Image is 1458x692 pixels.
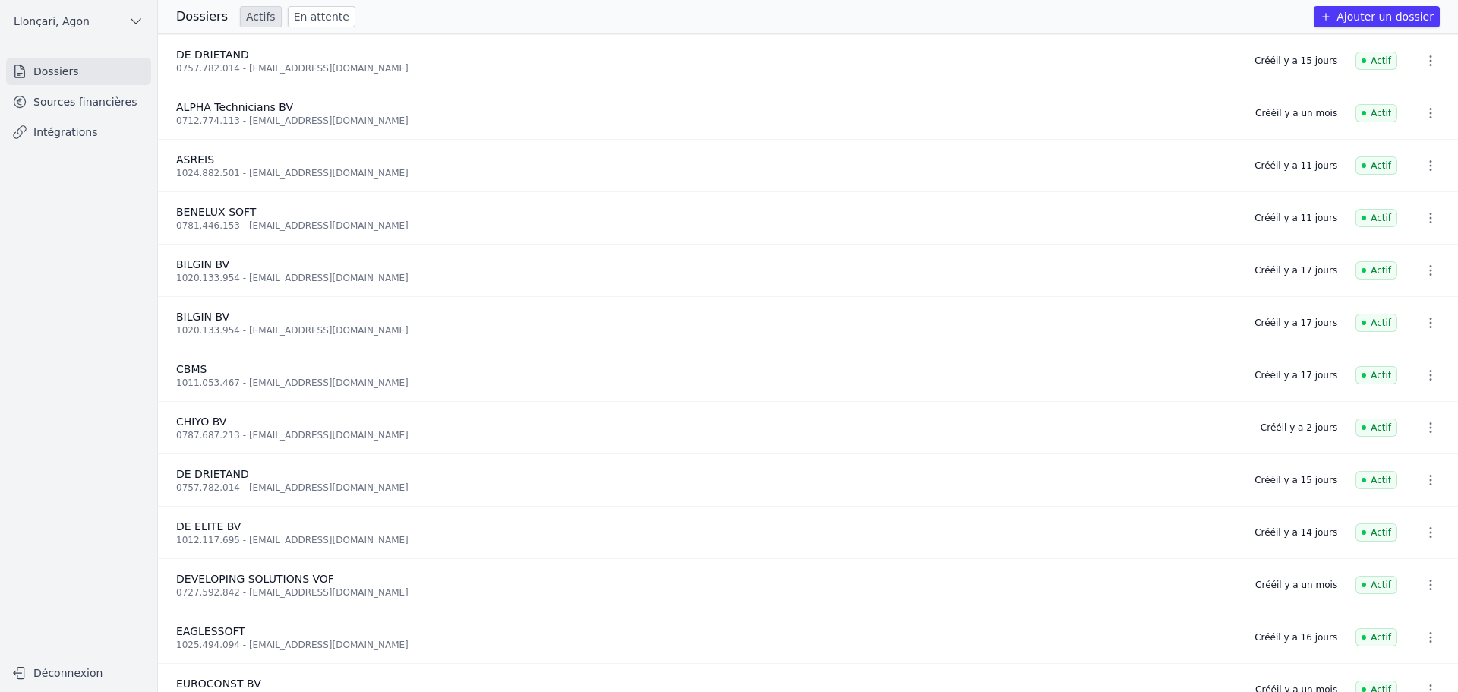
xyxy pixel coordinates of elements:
a: En attente [288,6,355,27]
div: 0781.446.153 - [EMAIL_ADDRESS][DOMAIN_NAME] [176,220,1236,232]
div: Créé il y a 15 jours [1254,474,1337,486]
span: Actif [1355,52,1397,70]
a: Dossiers [6,58,151,85]
div: 0727.592.842 - [EMAIL_ADDRESS][DOMAIN_NAME] [176,586,1237,599]
button: Déconnexion [6,661,151,685]
button: Ajouter un dossier [1314,6,1440,27]
div: Créé il y a 14 jours [1254,526,1337,539]
span: Actif [1355,104,1397,122]
span: DE DRIETAND [176,49,249,61]
span: Actif [1355,628,1397,646]
div: 1011.053.467 - [EMAIL_ADDRESS][DOMAIN_NAME] [176,377,1236,389]
div: Créé il y a 11 jours [1254,160,1337,172]
div: Créé il y a 17 jours [1254,264,1337,276]
div: 0757.782.014 - [EMAIL_ADDRESS][DOMAIN_NAME] [176,62,1236,74]
span: DE ELITE BV [176,520,241,532]
button: Llonçari, Agon [6,9,151,33]
span: Actif [1355,156,1397,175]
div: Créé il y a un mois [1255,107,1337,119]
div: Créé il y a 17 jours [1254,369,1337,381]
div: Créé il y a 15 jours [1254,55,1337,67]
div: Créé il y a un mois [1255,579,1337,591]
span: Actif [1355,419,1397,437]
span: DEVELOPING SOLUTIONS VOF [176,573,334,585]
span: CBMS [176,363,207,375]
span: ASREIS [176,153,214,166]
div: Créé il y a 17 jours [1254,317,1337,329]
a: Intégrations [6,118,151,146]
span: Actif [1355,471,1397,489]
div: 1020.133.954 - [EMAIL_ADDRESS][DOMAIN_NAME] [176,272,1236,284]
span: EUROCONST BV [176,678,261,690]
span: DE DRIETAND [176,468,249,480]
div: 0712.774.113 - [EMAIL_ADDRESS][DOMAIN_NAME] [176,115,1237,127]
span: Actif [1355,523,1397,542]
span: Actif [1355,366,1397,384]
span: Llonçari, Agon [14,14,90,29]
span: EAGLESSOFT [176,625,245,637]
div: 1012.117.695 - [EMAIL_ADDRESS][DOMAIN_NAME] [176,534,1236,546]
span: CHIYO BV [176,416,226,428]
div: Créé il y a 11 jours [1254,212,1337,224]
div: 1025.494.094 - [EMAIL_ADDRESS][DOMAIN_NAME] [176,639,1236,651]
span: ALPHA Technicians BV [176,101,293,113]
span: Actif [1355,261,1397,280]
div: 1024.882.501 - [EMAIL_ADDRESS][DOMAIN_NAME] [176,167,1236,179]
span: BILGIN BV [176,311,229,323]
a: Actifs [240,6,282,27]
h3: Dossiers [176,8,228,26]
span: BENELUX SOFT [176,206,256,218]
span: Actif [1355,576,1397,594]
span: BILGIN BV [176,258,229,270]
div: Créé il y a 16 jours [1254,631,1337,643]
div: 1020.133.954 - [EMAIL_ADDRESS][DOMAIN_NAME] [176,324,1236,337]
span: Actif [1355,209,1397,227]
div: Créé il y a 2 jours [1261,422,1337,434]
span: Actif [1355,314,1397,332]
div: 0787.687.213 - [EMAIL_ADDRESS][DOMAIN_NAME] [176,429,1242,441]
a: Sources financières [6,88,151,115]
div: 0757.782.014 - [EMAIL_ADDRESS][DOMAIN_NAME] [176,482,1236,494]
